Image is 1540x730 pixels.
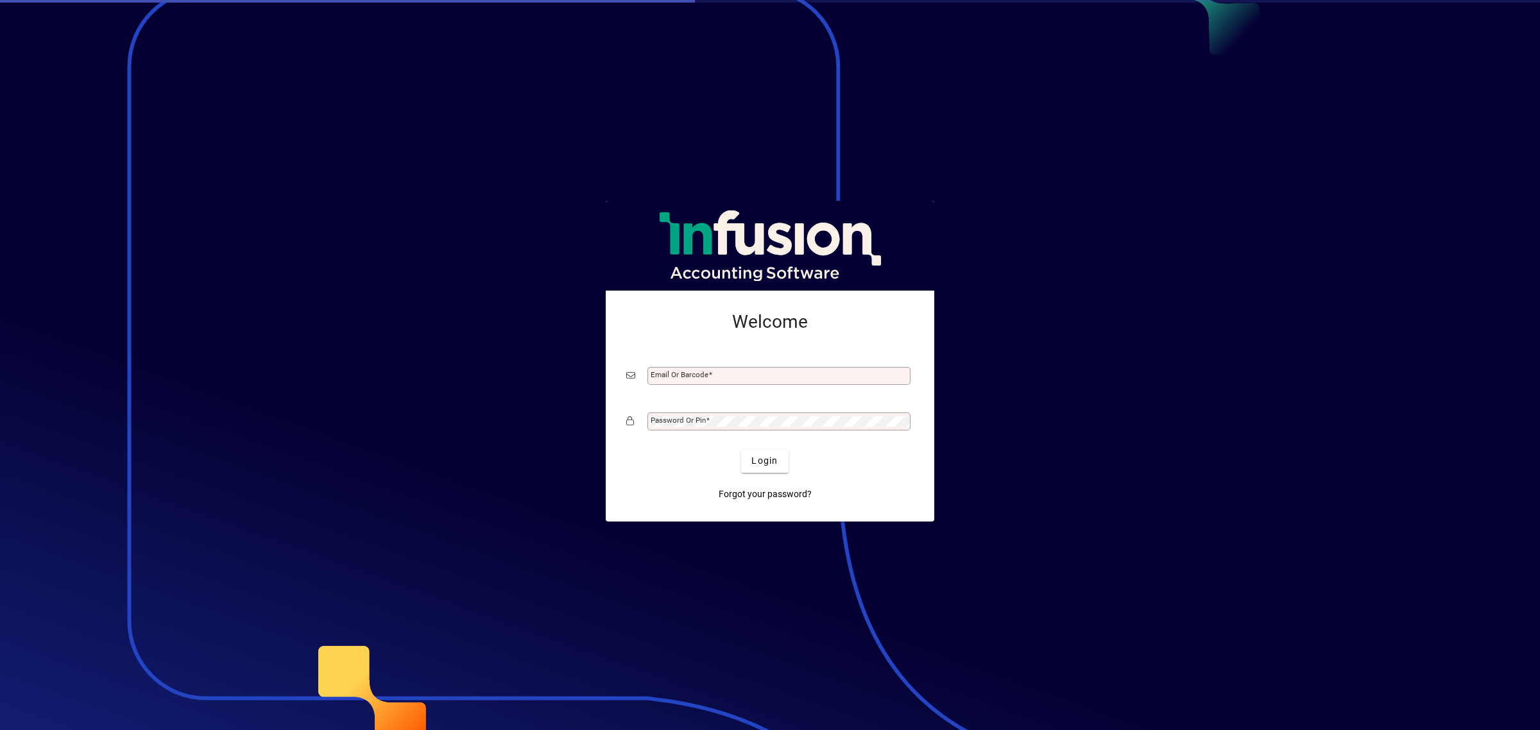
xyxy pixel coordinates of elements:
button: Login [741,450,788,473]
mat-label: Email or Barcode [651,370,708,379]
a: Forgot your password? [714,483,817,506]
span: Login [751,454,778,468]
h2: Welcome [626,311,914,333]
mat-label: Password or Pin [651,416,706,425]
span: Forgot your password? [719,488,812,501]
